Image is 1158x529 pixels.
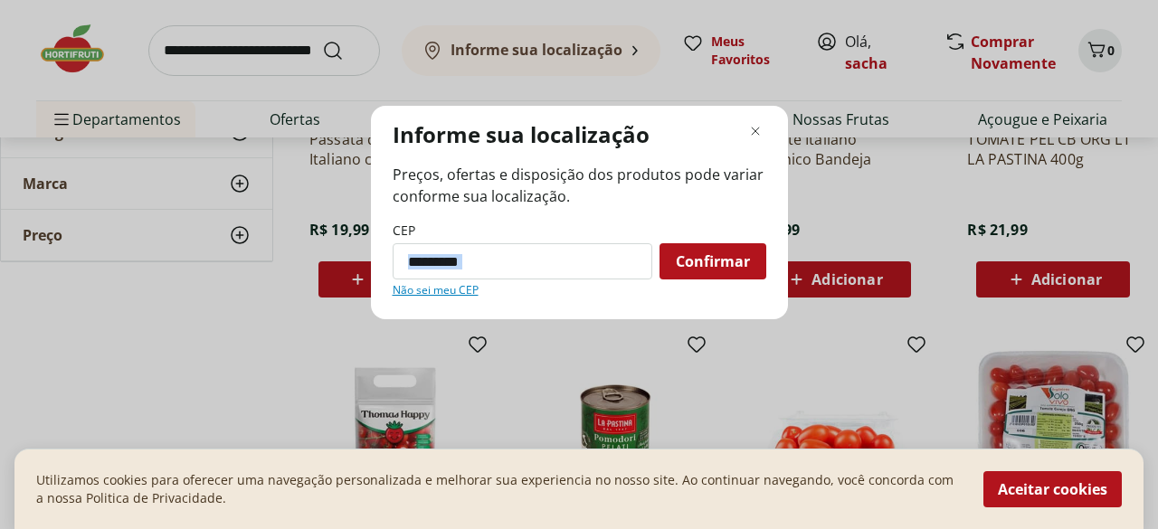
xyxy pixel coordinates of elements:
p: Informe sua localização [393,120,650,149]
button: Aceitar cookies [983,471,1122,507]
label: CEP [393,222,415,240]
div: Modal de regionalização [371,106,788,319]
a: Não sei meu CEP [393,283,479,298]
button: Fechar modal de regionalização [745,120,766,142]
span: Confirmar [676,254,750,269]
span: Preços, ofertas e disposição dos produtos pode variar conforme sua localização. [393,164,766,207]
button: Confirmar [660,243,766,279]
p: Utilizamos cookies para oferecer uma navegação personalizada e melhorar sua experiencia no nosso ... [36,471,962,507]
